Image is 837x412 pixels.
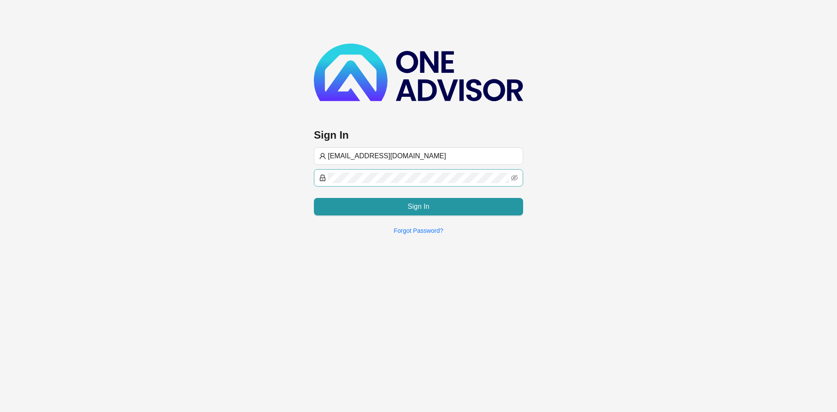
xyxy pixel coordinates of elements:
input: Username [328,151,518,161]
span: eye-invisible [511,174,518,181]
span: user [319,153,326,160]
span: lock [319,174,326,181]
span: Sign In [408,201,429,212]
a: Forgot Password? [394,227,443,234]
img: b89e593ecd872904241dc73b71df2e41-logo-dark.svg [314,44,523,101]
button: Sign In [314,198,523,215]
h3: Sign In [314,128,523,142]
